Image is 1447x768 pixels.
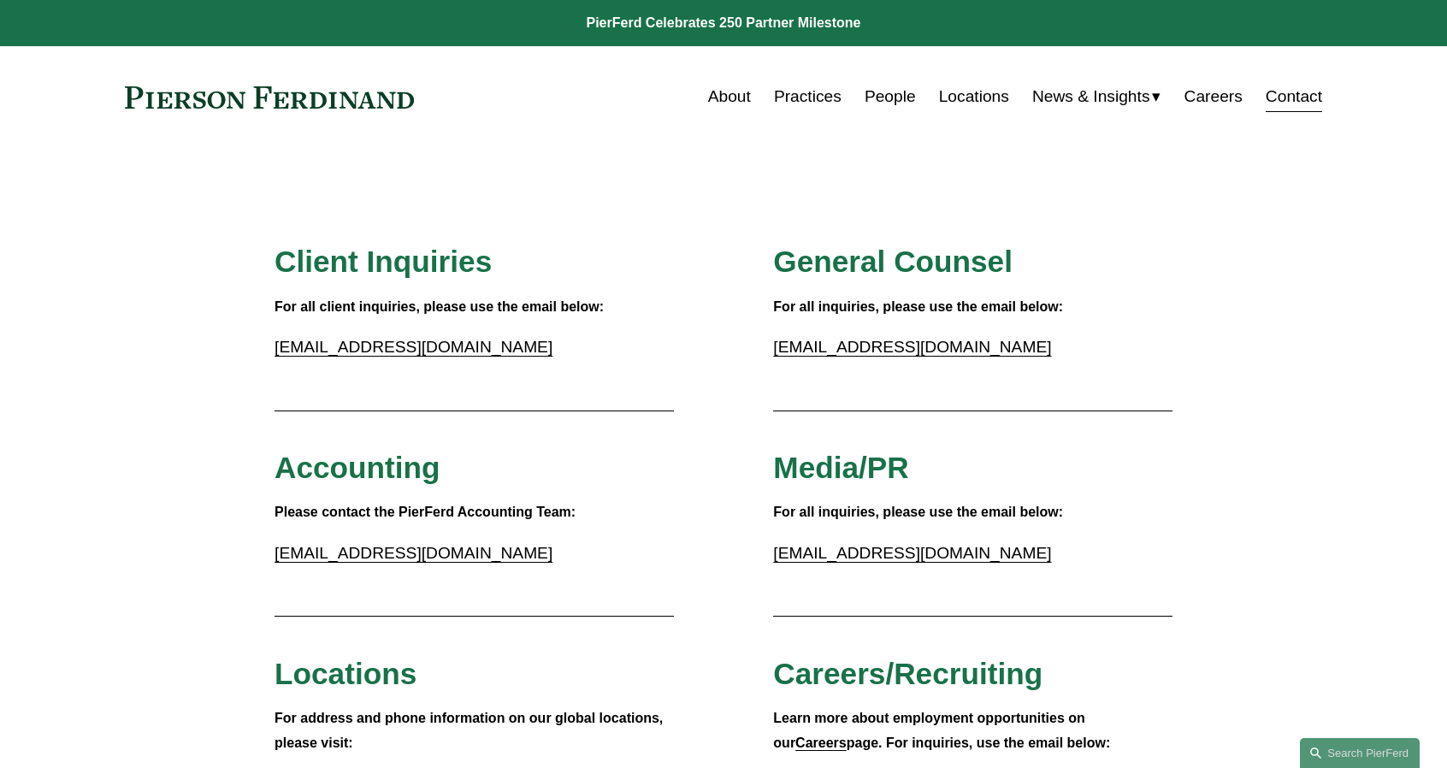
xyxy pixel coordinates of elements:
[275,299,604,314] strong: For all client inquiries, please use the email below:
[275,505,576,519] strong: Please contact the PierFerd Accounting Team:
[275,451,440,484] span: Accounting
[774,80,842,113] a: Practices
[773,338,1051,356] a: [EMAIL_ADDRESS][DOMAIN_NAME]
[847,736,1111,750] strong: page. For inquiries, use the email below:
[708,80,751,113] a: About
[1032,82,1150,112] span: News & Insights
[773,245,1013,278] span: General Counsel
[773,505,1063,519] strong: For all inquiries, please use the email below:
[275,657,416,690] span: Locations
[275,711,667,750] strong: For address and phone information on our global locations, please visit:
[939,80,1009,113] a: Locations
[773,299,1063,314] strong: For all inquiries, please use the email below:
[1032,80,1161,113] a: folder dropdown
[1184,80,1243,113] a: Careers
[865,80,916,113] a: People
[275,245,492,278] span: Client Inquiries
[773,657,1042,690] span: Careers/Recruiting
[1266,80,1322,113] a: Contact
[1300,738,1420,768] a: Search this site
[275,338,552,356] a: [EMAIL_ADDRESS][DOMAIN_NAME]
[773,711,1089,750] strong: Learn more about employment opportunities on our
[795,736,847,750] a: Careers
[773,544,1051,562] a: [EMAIL_ADDRESS][DOMAIN_NAME]
[275,544,552,562] a: [EMAIL_ADDRESS][DOMAIN_NAME]
[773,451,908,484] span: Media/PR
